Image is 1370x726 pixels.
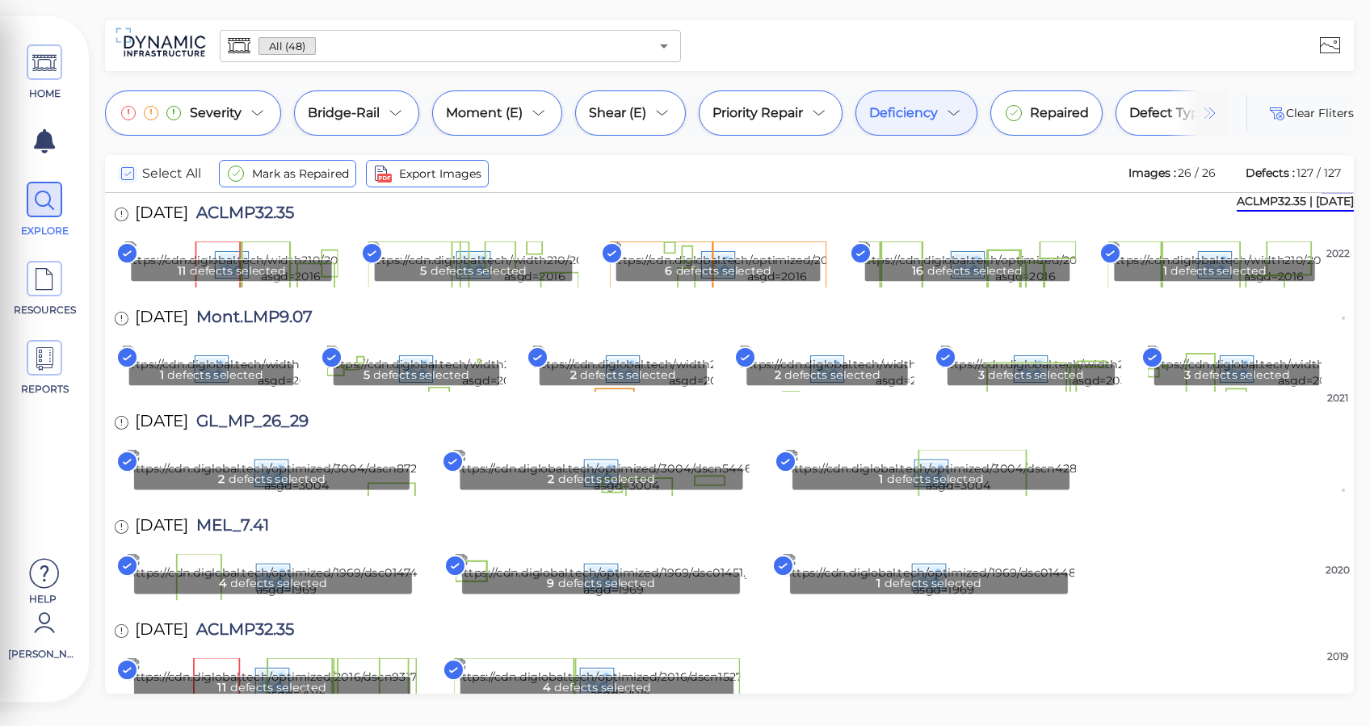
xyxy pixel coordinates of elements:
[8,340,81,397] a: REPORTS
[364,367,370,383] span: 5
[740,346,1073,389] img: https://cdn.diglobal.tech/width210/2035/dscn644475.png?asgd=2035
[1267,103,1354,123] button: Clear Fliters
[1296,166,1341,180] span: 127 / 127
[1163,262,1167,279] span: 1
[160,367,164,383] span: 1
[1184,367,1191,383] span: 3
[547,575,554,592] span: 9
[1167,90,1228,136] img: small_overflow_gradient_end
[188,621,294,643] span: ACLMP32.35
[128,450,466,494] img: https://cdn.diglobal.tech/optimized/3004/dscn872119.png?asgd=3004
[374,367,469,383] span: defects selected
[11,303,79,317] span: RESOURCES
[366,160,489,187] button: Export Images
[218,471,225,488] span: 2
[446,103,523,123] span: Moment (E)
[135,308,188,330] span: [DATE]
[1178,166,1216,180] span: 26 / 26
[217,679,226,696] span: 11
[558,575,655,592] span: defects selected
[188,517,269,539] span: MEL_7.41
[977,367,984,383] span: 3
[8,647,77,661] span: [PERSON_NAME]
[1030,103,1089,123] span: Repaired
[135,621,188,643] span: [DATE]
[940,346,1264,389] img: https://cdn.diglobal.tech/width210/2035/dscn311577.png?asgd=2035
[589,103,646,123] span: Shear (E)
[167,367,263,383] span: defects selected
[887,471,984,488] span: defects selected
[230,679,327,696] span: defects selected
[135,204,188,226] span: [DATE]
[609,241,944,285] img: https://cdn.diglobal.tech/optimized/2016/dscn494017.png?asgd=2016
[259,39,315,54] span: All (48)
[11,86,79,101] span: HOME
[142,164,201,183] span: Select All
[420,262,427,279] span: 5
[8,182,81,238] a: EXPLORE
[188,413,309,434] span: GL_MP_26_29
[876,575,880,592] span: 1
[653,35,675,57] button: Open
[927,262,1023,279] span: defects selected
[533,346,867,389] img: https://cdn.diglobal.tech/width210/2035/dscn958460.png?asgd=2035
[1322,563,1354,577] div: 2020
[8,44,81,101] a: HOME
[453,450,800,494] img: https://cdn.diglobal.tech/optimized/3004/dscn544690.png?asgd=3004
[665,262,672,279] span: 6
[784,554,1103,598] img: https://cdn.diglobal.tech/optimized/1969/dsc01448.jpg?asgd=1969
[1171,262,1267,279] span: defects selected
[675,262,771,279] span: defects selected
[786,450,1131,494] img: https://cdn.diglobal.tech/optimized/3004/dscn428035.png?asgd=3004
[135,517,188,539] span: [DATE]
[230,575,327,592] span: defects selected
[190,103,242,123] span: Severity
[308,103,380,123] span: Bridge-Rail
[1244,166,1296,180] span: Defects :
[188,204,294,226] span: ACLMP32.35
[1237,193,1354,212] div: ACLMP32.35 | [DATE]
[123,346,455,389] img: https://cdn.diglobal.tech/width210/2035/dscn998447.png?asgd=2035
[554,679,651,696] span: defects selected
[879,471,883,488] span: 1
[453,658,788,703] img: https://cdn.diglobal.tech/optimized/2016/dscn152787.png?asgd=2016
[11,382,79,397] span: REPORTS
[712,103,803,123] span: Priority Repair
[431,262,527,279] span: defects selected
[128,658,464,703] img: https://cdn.diglobal.tech/optimized/2016/dscn931759.png?asgd=2016
[178,262,187,279] span: 11
[885,575,981,592] span: defects selected
[784,367,880,383] span: defects selected
[774,367,780,383] span: 2
[135,413,188,434] span: [DATE]
[1129,103,1208,123] span: Defect Type
[542,679,550,696] span: 4
[399,164,481,183] span: Export Images
[1322,246,1354,261] div: 2022
[188,308,313,330] span: Mont.LMP9.07
[124,241,456,285] img: https://cdn.diglobal.tech/width210/2016/dscn800907.png?asgd=2016
[1322,649,1354,664] div: 2019
[570,367,577,383] span: 2
[859,241,1192,285] img: https://cdn.diglobal.tech/optimized/2016/dscn461793.png?asgd=2016
[219,575,227,592] span: 4
[580,367,675,383] span: defects selected
[327,346,659,389] img: https://cdn.diglobal.tech/width210/2035/dscn994933.png?asgd=2035
[548,471,554,488] span: 2
[912,262,923,279] span: 16
[190,262,285,279] span: defects selected
[219,160,356,187] button: Mark as Repaired
[869,103,938,123] span: Deficiency
[11,224,79,238] span: EXPLORE
[8,261,81,317] a: RESOURCES
[128,554,445,598] img: https://cdn.diglobal.tech/optimized/1969/dsc01474.jpg?asgd=1969
[456,554,771,598] img: https://cdn.diglobal.tech/optimized/1969/dsc01451.jpg?asgd=1969
[1200,103,1220,123] img: container_overflow_arrow_end
[252,164,349,183] span: Mark as Repaired
[558,471,655,488] span: defects selected
[1194,367,1289,383] span: defects selected
[1127,166,1178,180] span: Images :
[229,471,326,488] span: defects selected
[988,367,1083,383] span: defects selected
